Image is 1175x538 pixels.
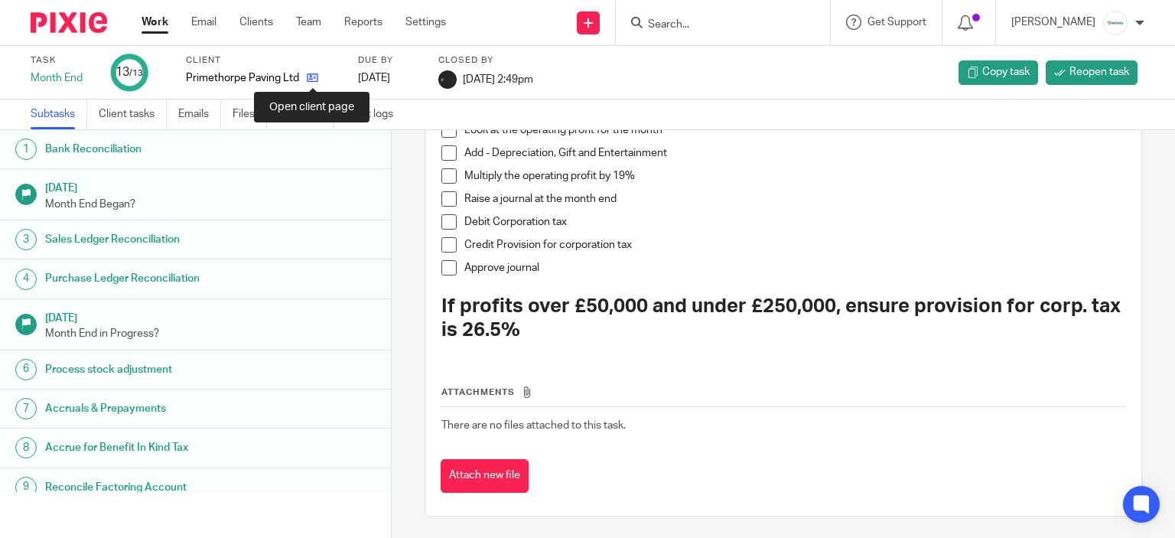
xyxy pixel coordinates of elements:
h1: Reconcile Factoring Account [45,476,265,499]
small: /13 [129,69,143,77]
span: There are no files attached to this task. [441,420,626,431]
div: 9 [15,477,37,498]
div: 6 [15,359,37,380]
div: [DATE] [358,70,419,86]
h1: [DATE] [45,307,376,326]
p: Raise a journal at the month end [464,191,1126,207]
a: Notes (0) [278,99,334,129]
a: Team [296,15,321,30]
p: Multiply the operating profit by 19% [464,168,1126,184]
a: Work [142,15,168,30]
label: Due by [358,54,419,67]
a: Copy task [959,60,1038,85]
p: Primethorpe Paving Ltd [186,70,299,86]
span: [DATE] 2:49pm [463,73,533,84]
a: Clients [239,15,273,30]
a: Subtasks [31,99,87,129]
div: 8 [15,437,37,458]
div: 1 [15,139,37,160]
h1: Sales Ledger Reconciliation [45,228,265,251]
label: Client [186,54,339,67]
h1: [DATE] [45,177,376,196]
p: Add - Depreciation, Gift and Entertainment [464,145,1126,161]
a: Reports [344,15,382,30]
span: Get Support [867,17,926,28]
a: Settings [405,15,446,30]
a: Files [233,99,267,129]
a: Client tasks [99,99,167,129]
p: Look at the operating profit for the month [464,122,1126,138]
strong: If profits over £50,000 and under £250,000, ensure provision for corp. tax is 26.5% [441,296,1125,340]
label: Task [31,54,92,67]
p: Approve journal [464,260,1126,276]
h1: Purchase Ledger Reconciliation [45,267,265,290]
h1: Accrue for Benefit In Kind Tax [45,436,265,459]
div: 3 [15,229,37,250]
p: Debit Corporation tax [464,214,1126,230]
img: Pixie [31,12,107,33]
p: Month End in Progress? [45,326,376,341]
a: Email [191,15,216,30]
p: Month End Began? [45,197,376,212]
div: 7 [15,398,37,419]
span: Copy task [982,64,1030,80]
img: Infinity%20Logo%20with%20Whitespace%20.png [1103,11,1128,35]
img: Infinity%20Logo%20with%20Whitespace%20.png [438,70,457,89]
p: Credit Provision for corporation tax [464,237,1126,253]
label: Closed by [438,54,533,67]
input: Search [646,18,784,32]
span: Attachments [441,388,515,396]
p: [PERSON_NAME] [1011,15,1095,30]
button: Attach new file [441,459,529,494]
h1: Bank Reconciliation [45,138,265,161]
span: Reopen task [1069,64,1129,80]
div: 4 [15,269,37,290]
a: Audit logs [346,99,405,129]
a: Reopen task [1046,60,1138,85]
a: Emails [178,99,221,129]
h1: Accruals & Prepayments [45,397,265,420]
div: 13 [116,64,143,81]
div: Month End [31,70,92,86]
h1: Process stock adjustment [45,358,265,381]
